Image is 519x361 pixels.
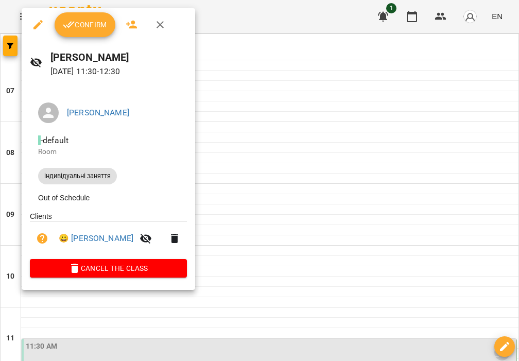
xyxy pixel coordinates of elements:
[50,65,187,78] p: [DATE] 11:30 - 12:30
[63,19,107,31] span: Confirm
[59,232,133,245] a: 😀 [PERSON_NAME]
[30,259,187,278] button: Cancel the class
[67,108,129,117] a: [PERSON_NAME]
[38,171,117,181] span: індивідуальні заняття
[38,147,179,157] p: Room
[55,12,115,37] button: Confirm
[38,262,179,274] span: Cancel the class
[30,188,187,207] li: Out of Schedule
[30,226,55,251] button: Unpaid. Bill the attendance?
[50,49,187,65] h6: [PERSON_NAME]
[30,211,187,259] ul: Clients
[38,135,71,145] span: - default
